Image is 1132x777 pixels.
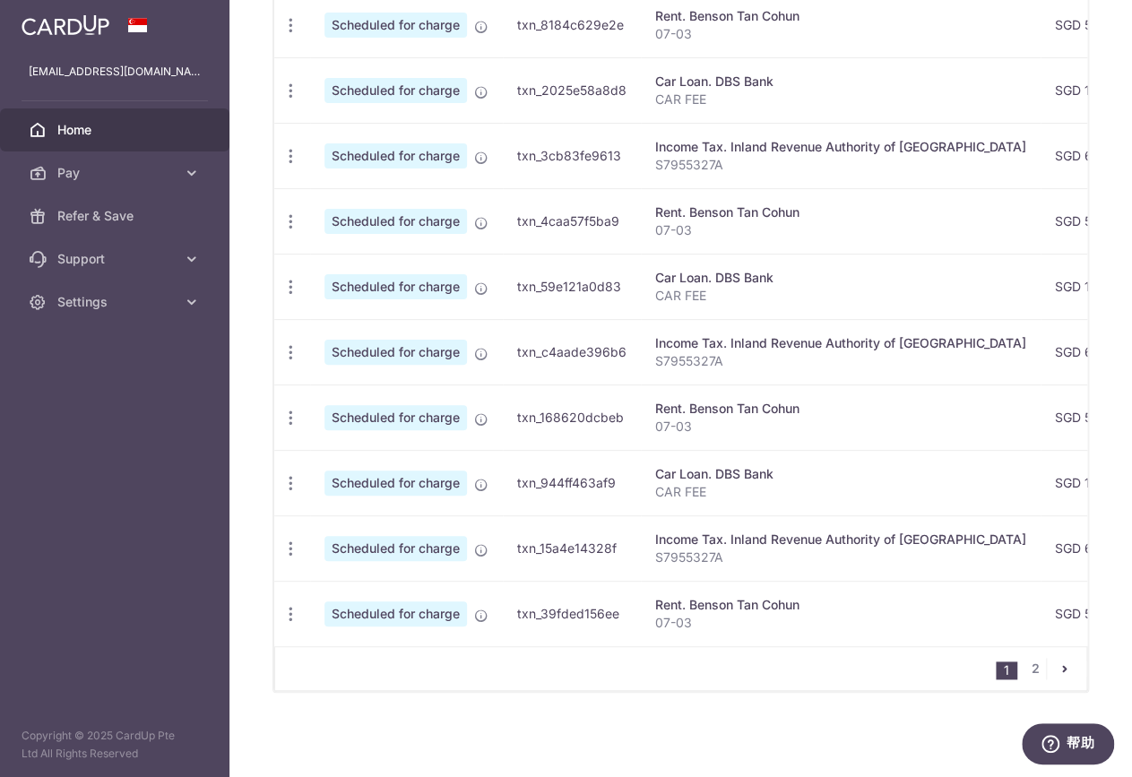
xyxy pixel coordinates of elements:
div: Car Loan. DBS Bank [655,465,1026,483]
td: txn_168620dcbeb [503,384,641,450]
span: Scheduled for charge [324,601,467,626]
span: Support [57,250,176,268]
span: Scheduled for charge [324,78,467,103]
td: txn_944ff463af9 [503,450,641,515]
nav: pager [996,647,1086,690]
span: Pay [57,164,176,182]
td: txn_c4aade396b6 [503,319,641,384]
p: CAR FEE [655,483,1026,501]
td: txn_3cb83fe9613 [503,123,641,188]
span: Scheduled for charge [324,340,467,365]
td: txn_59e121a0d83 [503,254,641,319]
iframe: 打开一个小组件，您可以在其中找到更多信息 [1022,723,1114,768]
div: Income Tax. Inland Revenue Authority of [GEOGRAPHIC_DATA] [655,334,1026,352]
td: txn_4caa57f5ba9 [503,188,641,254]
span: Scheduled for charge [324,536,467,561]
div: Rent. Benson Tan Cohun [655,400,1026,418]
span: Scheduled for charge [324,209,467,234]
p: [EMAIL_ADDRESS][DOMAIN_NAME] [29,63,201,81]
p: CAR FEE [655,287,1026,305]
span: Settings [57,293,176,311]
span: Scheduled for charge [324,13,467,38]
div: Rent. Benson Tan Cohun [655,7,1026,25]
span: Home [57,121,176,139]
td: txn_15a4e14328f [503,515,641,581]
p: S7955327A [655,156,1026,174]
span: Scheduled for charge [324,405,467,430]
div: Rent. Benson Tan Cohun [655,203,1026,221]
p: S7955327A [655,548,1026,566]
p: 07-03 [655,614,1026,632]
div: Car Loan. DBS Bank [655,269,1026,287]
p: 07-03 [655,418,1026,436]
div: Income Tax. Inland Revenue Authority of [GEOGRAPHIC_DATA] [655,531,1026,548]
li: 1 [996,661,1017,679]
div: Income Tax. Inland Revenue Authority of [GEOGRAPHIC_DATA] [655,138,1026,156]
p: 07-03 [655,25,1026,43]
img: CardUp [22,14,109,36]
p: S7955327A [655,352,1026,370]
span: Refer & Save [57,207,176,225]
span: Scheduled for charge [324,471,467,496]
div: Car Loan. DBS Bank [655,73,1026,91]
span: Scheduled for charge [324,274,467,299]
a: 2 [1024,658,1046,679]
span: Scheduled for charge [324,143,467,168]
td: txn_39fded156ee [503,581,641,646]
div: Rent. Benson Tan Cohun [655,596,1026,614]
td: txn_2025e58a8d8 [503,57,641,123]
p: 07-03 [655,221,1026,239]
p: CAR FEE [655,91,1026,108]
